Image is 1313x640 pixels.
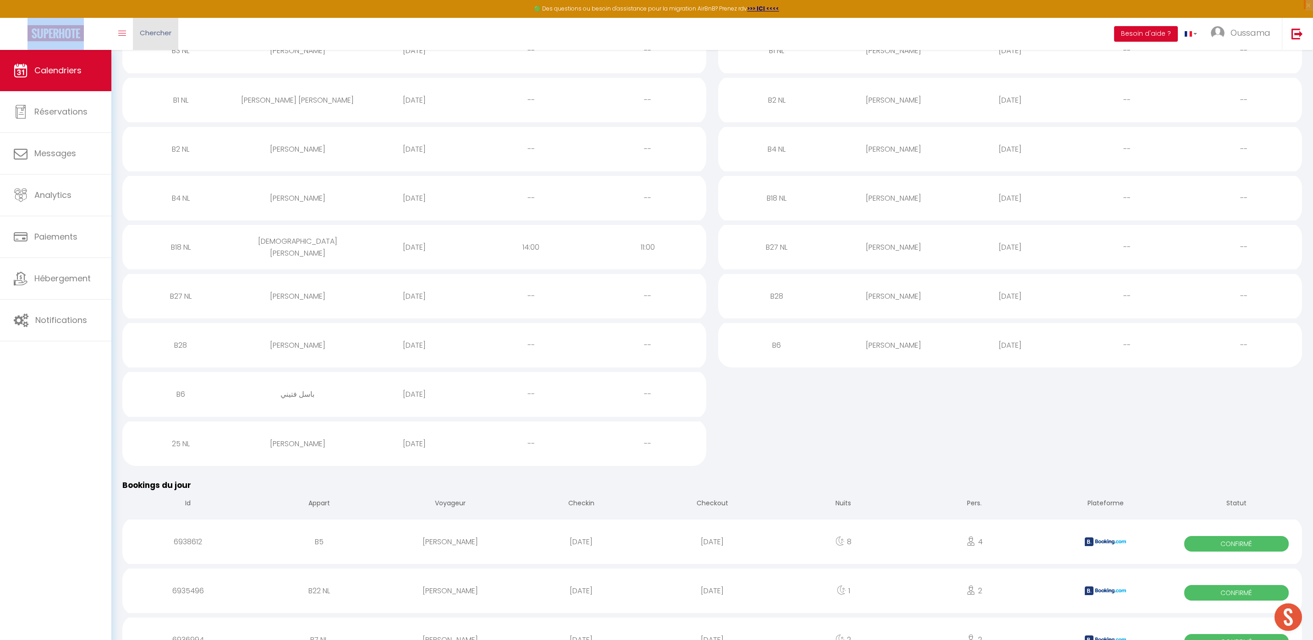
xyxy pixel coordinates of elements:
[1211,26,1225,40] img: ...
[1185,330,1302,360] div: --
[835,36,952,66] div: [PERSON_NAME]
[472,134,589,164] div: --
[1185,36,1302,66] div: --
[1068,232,1185,262] div: --
[835,85,952,115] div: [PERSON_NAME]
[778,576,909,606] div: 1
[356,85,473,115] div: [DATE]
[1184,585,1289,601] span: Confirmé
[239,429,356,459] div: [PERSON_NAME]
[1068,36,1185,66] div: --
[34,231,77,242] span: Paiements
[909,527,1040,557] div: 4
[1204,18,1282,50] a: ... Oussama
[239,134,356,164] div: [PERSON_NAME]
[647,576,778,606] div: [DATE]
[1184,536,1289,552] span: Confirmé
[122,527,253,557] div: 6938612
[35,314,87,326] span: Notifications
[516,576,647,606] div: [DATE]
[239,85,356,115] div: [PERSON_NAME] [PERSON_NAME]
[718,36,835,66] div: B1 NL
[34,189,71,201] span: Analytics
[909,576,1040,606] div: 2
[472,281,589,311] div: --
[718,281,835,311] div: B28
[952,330,1069,360] div: [DATE]
[1114,26,1178,42] button: Besoin d'aide ?
[385,491,516,517] th: Voyageur
[472,232,589,262] div: 14:00
[122,330,239,360] div: B28
[133,18,178,50] a: Chercher
[952,85,1069,115] div: [DATE]
[239,281,356,311] div: [PERSON_NAME]
[647,491,778,517] th: Checkout
[718,134,835,164] div: B4 NL
[239,36,356,66] div: [PERSON_NAME]
[1068,330,1185,360] div: --
[1040,491,1171,517] th: Plateforme
[122,480,191,491] span: Bookings du jour
[472,36,589,66] div: --
[835,330,952,360] div: [PERSON_NAME]
[589,429,706,459] div: --
[122,576,253,606] div: 6935496
[589,183,706,213] div: --
[718,232,835,262] div: B27 NL
[34,106,88,117] span: Réservations
[34,148,76,159] span: Messages
[385,576,516,606] div: [PERSON_NAME]
[952,232,1069,262] div: [DATE]
[1185,85,1302,115] div: --
[472,330,589,360] div: --
[356,330,473,360] div: [DATE]
[472,429,589,459] div: --
[647,527,778,557] div: [DATE]
[122,232,239,262] div: B18 NL
[27,25,84,41] img: Super Booking
[122,379,239,409] div: B6
[122,134,239,164] div: B2 NL
[589,330,706,360] div: --
[122,36,239,66] div: B3 NL
[589,36,706,66] div: --
[516,527,647,557] div: [DATE]
[356,134,473,164] div: [DATE]
[239,226,356,268] div: [DEMOGRAPHIC_DATA][PERSON_NAME]
[778,491,909,517] th: Nuits
[34,273,91,284] span: Hébergement
[1185,281,1302,311] div: --
[239,379,356,409] div: باسل فتيني
[778,527,909,557] div: 8
[718,330,835,360] div: B6
[253,491,385,517] th: Appart
[589,281,706,311] div: --
[472,85,589,115] div: --
[356,429,473,459] div: [DATE]
[472,379,589,409] div: --
[1068,281,1185,311] div: --
[253,527,385,557] div: B5
[718,85,835,115] div: B2 NL
[747,5,779,12] strong: >>> ICI <<<<
[1275,603,1302,631] div: Ouvrir le chat
[356,281,473,311] div: [DATE]
[952,183,1069,213] div: [DATE]
[835,183,952,213] div: [PERSON_NAME]
[356,36,473,66] div: [DATE]
[122,491,253,517] th: Id
[1231,27,1270,38] span: Oussama
[1185,232,1302,262] div: --
[356,232,473,262] div: [DATE]
[239,330,356,360] div: [PERSON_NAME]
[952,281,1069,311] div: [DATE]
[1085,537,1126,546] img: booking2.png
[1185,134,1302,164] div: --
[589,85,706,115] div: --
[718,183,835,213] div: B18 NL
[122,281,239,311] div: B27 NL
[835,281,952,311] div: [PERSON_NAME]
[952,134,1069,164] div: [DATE]
[34,65,82,76] span: Calendriers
